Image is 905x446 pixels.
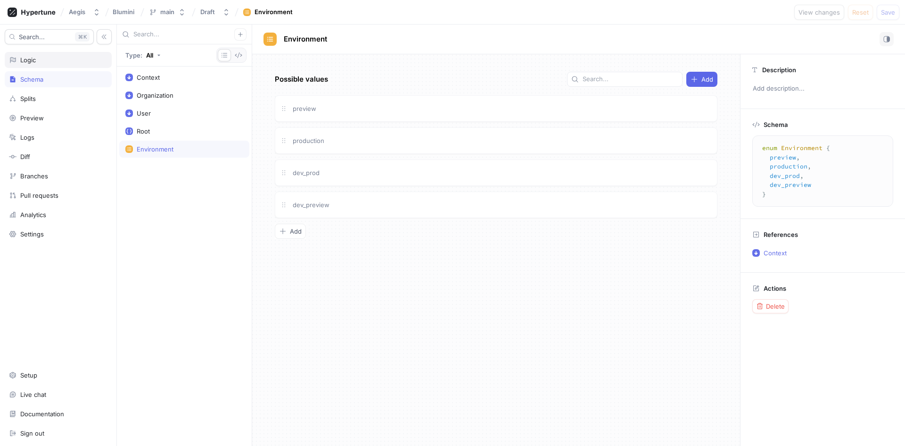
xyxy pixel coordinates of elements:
a: Documentation [5,406,112,422]
p: Possible values [275,74,328,85]
span: Add [290,228,302,234]
button: Draft [197,4,234,20]
div: Environment [137,145,173,153]
div: Live chat [20,391,46,398]
span: preview [293,105,316,112]
input: Search... [583,75,678,84]
div: Logic [20,56,36,64]
div: K [75,32,90,42]
span: Delete [766,303,785,309]
div: Root [137,127,150,135]
span: dev_preview [293,201,329,209]
input: Search... [133,30,234,39]
div: Analytics [20,211,46,219]
div: Environment [255,8,293,17]
button: View changes [794,5,844,20]
div: Splits [20,95,36,102]
div: Schema [20,76,43,83]
div: Aegis [69,8,85,16]
div: Sign out [20,429,44,437]
button: Context [749,245,893,261]
button: Delete [752,299,789,313]
p: References [764,231,798,238]
div: User [137,109,151,117]
div: Pull requests [20,192,58,199]
p: Description [762,66,796,74]
div: Documentation [20,410,64,418]
span: Blumini [113,8,134,15]
div: Branches [20,172,48,180]
div: Setup [20,371,37,379]
div: Context [137,74,160,81]
div: Settings [20,230,44,238]
span: Search... [19,34,45,40]
button: Type: All [122,48,164,63]
button: Search...K [5,29,94,44]
p: Context [764,249,787,257]
div: Organization [137,92,173,99]
button: Add [275,224,306,239]
div: main [160,8,174,16]
span: Add [701,76,713,82]
p: Add description... [749,81,897,97]
div: Draft [200,8,215,16]
div: Preview [20,114,44,122]
p: Schema [764,121,788,128]
div: Logs [20,134,34,141]
button: main [145,4,189,20]
textarea: enum Environment { preview, production, dev_prod, dev_preview } [757,140,889,202]
span: Reset [852,9,869,15]
span: Save [881,9,895,15]
span: Environment [284,35,327,43]
span: production [293,137,324,144]
button: Reset [848,5,873,20]
div: Diff [20,153,30,160]
button: Add [686,72,717,87]
p: Type: [125,52,142,59]
p: Actions [764,285,786,292]
span: dev_prod [293,169,320,177]
button: Save [877,5,899,20]
button: Aegis [65,4,104,20]
div: All [146,52,153,59]
span: View changes [798,9,840,15]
